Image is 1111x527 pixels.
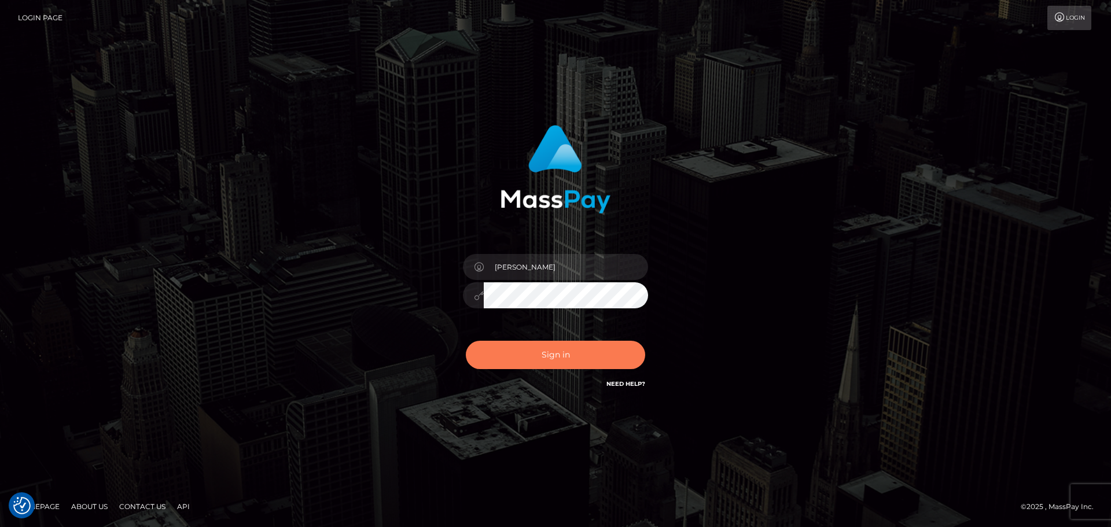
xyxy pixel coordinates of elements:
img: MassPay Login [501,125,610,213]
img: Revisit consent button [13,497,31,514]
a: API [172,497,194,515]
a: Need Help? [606,380,645,388]
a: Login [1047,6,1091,30]
a: Homepage [13,497,64,515]
a: About Us [67,497,112,515]
a: Login Page [18,6,62,30]
div: © 2025 , MassPay Inc. [1021,500,1102,513]
button: Consent Preferences [13,497,31,514]
a: Contact Us [115,497,170,515]
button: Sign in [466,341,645,369]
input: Username... [484,254,648,280]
